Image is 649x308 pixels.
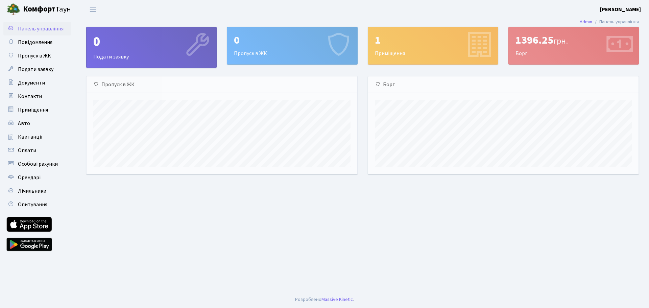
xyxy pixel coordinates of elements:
[87,27,216,68] div: Подати заявку
[600,6,641,13] b: [PERSON_NAME]
[3,171,71,184] a: Орендарі
[570,15,649,29] nav: breadcrumb
[3,35,71,49] a: Повідомлення
[227,27,357,64] div: Пропуск в ЖК
[93,34,210,50] div: 0
[86,27,217,68] a: 0Подати заявку
[234,34,350,47] div: 0
[18,66,53,73] span: Подати заявку
[580,18,592,25] a: Admin
[375,34,491,47] div: 1
[553,35,568,47] span: грн.
[18,201,47,208] span: Опитування
[18,120,30,127] span: Авто
[18,106,48,114] span: Приміщення
[3,103,71,117] a: Приміщення
[3,76,71,90] a: Документи
[3,90,71,103] a: Контакти
[18,79,45,87] span: Документи
[600,5,641,14] a: [PERSON_NAME]
[3,130,71,144] a: Квитанції
[368,27,498,64] div: Приміщення
[87,76,357,93] div: Пропуск в ЖК
[18,52,51,60] span: Пропуск в ЖК
[368,76,639,93] div: Борг
[3,157,71,171] a: Особові рахунки
[3,22,71,35] a: Панель управління
[18,187,46,195] span: Лічильники
[18,160,58,168] span: Особові рахунки
[85,4,101,15] button: Переключити навігацію
[227,27,357,65] a: 0Пропуск в ЖК
[509,27,639,64] div: Борг
[592,18,639,26] li: Панель управління
[515,34,632,47] div: 1396.25
[321,296,353,303] a: Massive Kinetic
[3,49,71,63] a: Пропуск в ЖК
[3,144,71,157] a: Оплати
[18,147,36,154] span: Оплати
[23,4,71,15] span: Таун
[18,93,42,100] span: Контакти
[18,174,41,181] span: Орендарі
[18,133,43,141] span: Квитанції
[295,296,354,303] div: Розроблено .
[3,184,71,198] a: Лічильники
[7,3,20,16] img: logo.png
[3,63,71,76] a: Подати заявку
[18,39,52,46] span: Повідомлення
[23,4,55,15] b: Комфорт
[3,117,71,130] a: Авто
[368,27,498,65] a: 1Приміщення
[18,25,64,32] span: Панель управління
[3,198,71,211] a: Опитування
